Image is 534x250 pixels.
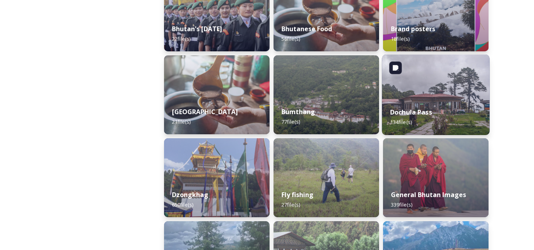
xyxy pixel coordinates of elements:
span: 650 file(s) [172,201,193,208]
strong: Bumthang [281,107,315,116]
span: 134 file(s) [390,118,412,126]
span: 18 file(s) [391,35,409,42]
strong: Fly fishing [281,190,313,199]
span: 21 file(s) [172,118,191,125]
img: Bumdeling%2520090723%2520by%2520Amp%2520Sripimanwat-4%25202.jpg [164,55,270,134]
strong: Bhutanese Food [281,24,332,33]
strong: General Bhutan Images [391,190,466,199]
span: 77 file(s) [281,118,300,125]
strong: Dochula Pass [390,108,432,117]
span: 339 file(s) [391,201,412,208]
img: 2022-10-01%252011.41.43.jpg [382,55,489,135]
img: MarcusWestbergBhutanHiRes-23.jpg [383,138,489,217]
strong: Brand posters [391,24,435,33]
strong: Bhutan's [DATE] [172,24,222,33]
span: 56 file(s) [281,35,300,42]
img: Bumthang%2520180723%2520by%2520Amp%2520Sripimanwat-20.jpg [274,55,379,134]
img: Festival%2520Header.jpg [164,138,270,217]
strong: [GEOGRAPHIC_DATA] [172,107,238,116]
strong: Dzongkhag [172,190,208,199]
span: 27 file(s) [281,201,300,208]
img: by%2520Ugyen%2520Wangchuk14.JPG [274,138,379,217]
span: 22 file(s) [172,35,191,42]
